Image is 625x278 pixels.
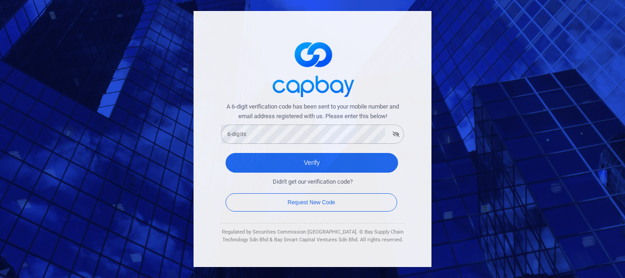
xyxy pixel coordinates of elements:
span: Didn't get our verification code? [273,177,353,187]
button: Request New Code [226,193,397,212]
div: Regulated by Securities Commission [GEOGRAPHIC_DATA]. © Bay Supply Chain Technology Sdn Bhd & Bay... [221,228,404,244]
button: Verify [226,153,398,173]
span: A 6-digit verification code has been sent to your mobile number and email address registered with... [221,102,404,121]
img: logo [267,34,358,102]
